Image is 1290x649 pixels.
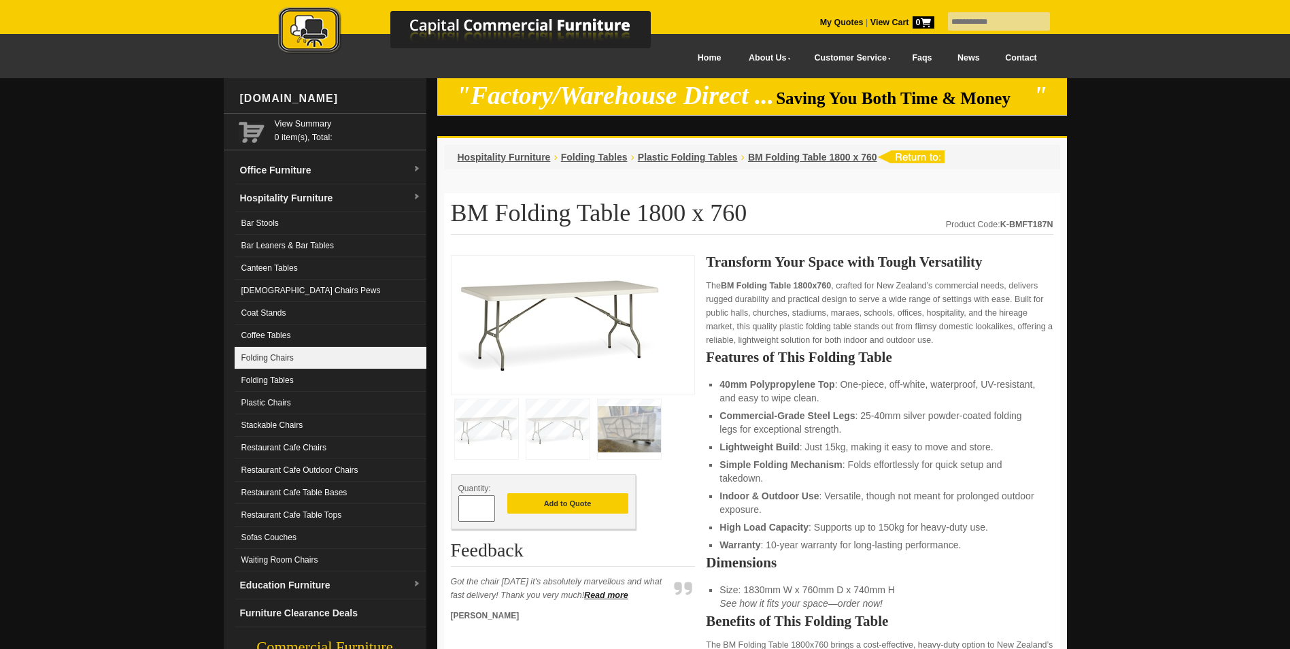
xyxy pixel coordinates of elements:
[946,218,1053,231] div: Product Code:
[1000,220,1053,229] strong: K-BMFT187N
[241,7,717,56] img: Capital Commercial Furniture Logo
[275,117,421,131] a: View Summary
[734,43,799,73] a: About Us
[235,324,426,347] a: Coffee Tables
[235,369,426,392] a: Folding Tables
[235,599,426,627] a: Furniture Clearance Deals
[706,556,1053,569] h2: Dimensions
[719,490,819,501] strong: Indoor & Outdoor Use
[561,152,628,163] a: Folding Tables
[235,571,426,599] a: Education Furnituredropdown
[458,152,551,163] a: Hospitality Furniture
[235,437,426,459] a: Restaurant Cafe Chairs
[820,18,864,27] a: My Quotes
[235,280,426,302] a: [DEMOGRAPHIC_DATA] Chairs Pews
[719,520,1039,534] li: : Supports up to 150kg for heavy-duty use.
[945,43,992,73] a: News
[241,7,717,61] a: Capital Commercial Furniture Logo
[719,379,834,390] strong: 40mm Polypropylene Top
[799,43,899,73] a: Customer Service
[900,43,945,73] a: Faqs
[706,614,1053,628] h2: Benefits of This Folding Table
[458,484,491,493] span: Quantity:
[706,350,1053,364] h2: Features of This Folding Table
[451,575,668,602] p: Got the chair [DATE] it's absolutely marvellous and what fast delivery! Thank you very much!
[235,235,426,257] a: Bar Leaners & Bar Tables
[235,347,426,369] a: Folding Chairs
[719,539,760,550] strong: Warranty
[235,482,426,504] a: Restaurant Cafe Table Bases
[868,18,934,27] a: View Cart0
[235,302,426,324] a: Coat Stands
[719,458,1039,485] li: : Folds effortlessly for quick setup and takedown.
[992,43,1049,73] a: Contact
[719,459,842,470] strong: Simple Folding Mechanism
[719,378,1039,405] li: : One-piece, off-white, waterproof, UV-resistant, and easy to wipe clean.
[719,598,883,609] em: See how it fits your space—order now!
[719,522,809,533] strong: High Load Capacity
[706,255,1053,269] h2: Transform Your Space with Tough Versatility
[275,117,421,142] span: 0 item(s), Total:
[706,279,1053,347] p: The , crafted for New Zealand’s commercial needs, delivers rugged durability and practical design...
[870,18,934,27] strong: View Cart
[719,410,855,421] strong: Commercial-Grade Steel Legs
[638,152,738,163] a: Plastic Folding Tables
[235,78,426,119] div: [DOMAIN_NAME]
[456,82,774,110] em: "Factory/Warehouse Direct ...
[451,609,668,622] p: [PERSON_NAME]
[413,193,421,201] img: dropdown
[235,257,426,280] a: Canteen Tables
[554,150,557,164] li: ›
[507,493,628,514] button: Add to Quote
[748,152,877,163] a: BM Folding Table 1800 x 760
[235,549,426,571] a: Waiting Room Chairs
[1033,82,1047,110] em: "
[451,200,1053,235] h1: BM Folding Table 1800 x 760
[719,440,1039,454] li: : Just 15kg, making it easy to move and store.
[719,489,1039,516] li: : Versatile, though not meant for prolonged outdoor exposure.
[719,409,1039,436] li: : 25-40mm silver powder-coated folding legs for exceptional strength.
[235,414,426,437] a: Stackable Chairs
[719,538,1039,552] li: : 10-year warranty for long-lasting performance.
[630,150,634,164] li: ›
[719,583,1039,610] li: Size: 1830mm W x 760mm D x 740mm H
[741,150,745,164] li: ›
[913,16,934,29] span: 0
[451,540,696,567] h2: Feedback
[584,590,628,600] a: Read more
[413,165,421,173] img: dropdown
[235,184,426,212] a: Hospitality Furnituredropdown
[877,150,945,163] img: return to
[776,89,1031,107] span: Saving You Both Time & Money
[721,281,831,290] strong: BM Folding Table 1800x760
[719,442,799,452] strong: Lightweight Build
[235,156,426,184] a: Office Furnituredropdown
[235,504,426,527] a: Restaurant Cafe Table Tops
[235,212,426,235] a: Bar Stools
[235,459,426,482] a: Restaurant Cafe Outdoor Chairs
[235,527,426,549] a: Sofas Couches
[413,580,421,588] img: dropdown
[235,392,426,414] a: Plastic Chairs
[458,263,662,384] img: BM folding table 1800x760, off-white polypropylene, silver legs, heavy-duty for maraes, schools, ...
